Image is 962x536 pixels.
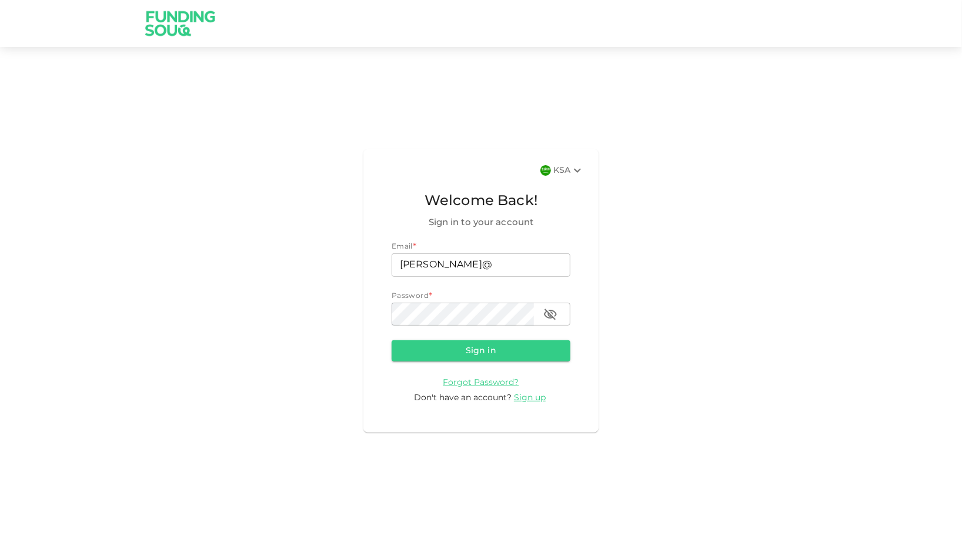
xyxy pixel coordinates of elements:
span: Forgot Password? [443,378,519,387]
span: Don't have an account? [414,394,512,402]
input: password [392,303,534,326]
input: email [392,253,570,277]
div: KSA [553,163,584,177]
a: Forgot Password? [443,378,519,387]
span: Sign up [514,394,546,402]
span: Welcome Back! [392,190,570,213]
span: Password [392,293,429,300]
span: Sign in to your account [392,216,570,230]
span: Email [392,243,413,250]
button: Sign in [392,340,570,361]
img: flag-sa.b9a346574cdc8950dd34b50780441f57.svg [540,165,551,176]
